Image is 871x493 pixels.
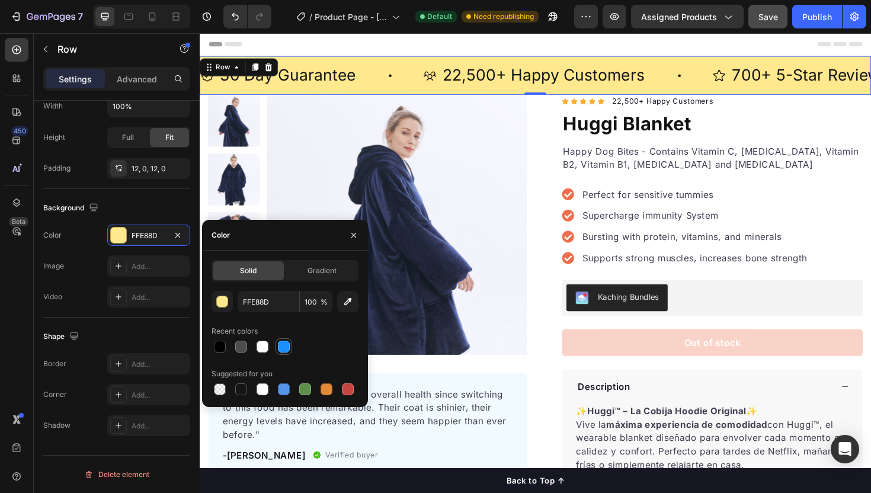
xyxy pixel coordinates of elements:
[43,163,71,174] div: Padding
[427,11,452,22] span: Default
[5,5,88,28] button: 7
[212,326,258,337] div: Recent colors
[43,230,62,241] div: Color
[257,33,471,56] p: 22,500+ Happy Customers
[132,359,187,370] div: Add...
[212,369,273,379] div: Suggested for you
[132,421,187,431] div: Add...
[321,297,328,308] span: %
[411,394,579,406] strong: Huggi™ – La Cobija Hoodie Original
[43,261,64,271] div: Image
[165,132,174,143] span: Fit
[385,118,701,146] p: Happy Dog Bites - Contains Vitamin C, [MEDICAL_DATA], Vitamin B2, Vitamin B1, [MEDICAL_DATA] and ...
[325,468,386,480] div: Back to Top ↑
[400,367,456,382] p: Description
[11,126,28,136] div: 450
[15,31,34,41] div: Row
[132,231,166,241] div: FFE88D
[43,420,71,431] div: Shadow
[43,101,63,111] div: Width
[24,440,112,454] p: -[PERSON_NAME]
[421,273,486,286] div: Kaching Bundles
[223,5,271,28] div: Undo/Redo
[24,375,331,432] p: "The transformation in my dog's overall health since switching to this food has been remarkable. ...
[563,33,729,56] p: 700+ 5-Star Reviews
[405,231,643,245] p: Supports strong muscles, increases bone strength
[641,11,717,23] span: Assigned Products
[43,329,81,345] div: Shape
[383,81,702,113] h1: Huggi Blanket
[108,95,190,117] input: Auto
[43,132,65,143] div: Height
[398,394,683,463] p: ✨ ✨ Vive la con Huggi™, el wearable blanket diseñado para envolver cada momento en calidez y conf...
[513,321,573,335] div: Out of stock
[309,11,312,23] span: /
[758,12,778,22] span: Save
[473,11,534,22] span: Need republishing
[405,164,643,178] p: Perfect for sensitive tummies
[792,5,842,28] button: Publish
[200,33,871,493] iframe: Design area
[78,9,83,24] p: 7
[383,313,702,342] button: Out of stock
[315,11,387,23] span: Product Page - [DATE] 20:36:21
[631,5,744,28] button: Assigned Products
[238,291,299,312] input: Eg: FFFFFF
[212,230,230,241] div: Color
[431,408,601,420] strong: máxima experiencia de comodidad
[388,266,495,294] button: Kaching Bundles
[43,465,190,484] button: Delete element
[9,217,28,226] div: Beta
[84,468,149,482] div: Delete element
[132,390,187,401] div: Add...
[405,209,643,223] p: Bursting with protein, vitamins, and minerals
[43,200,101,216] div: Background
[405,186,643,200] p: Supercharge immunity System
[308,265,337,276] span: Gradient
[43,292,62,302] div: Video
[133,441,189,453] p: Verified buyer
[132,292,187,303] div: Add...
[43,358,66,369] div: Border
[831,435,859,463] div: Open Intercom Messenger
[57,42,158,56] p: Row
[43,389,67,400] div: Corner
[117,73,157,85] p: Advanced
[240,265,257,276] span: Solid
[437,66,544,78] p: 22,500+ Happy Customers
[122,132,134,143] span: Full
[748,5,787,28] button: Save
[132,164,187,174] div: 12, 0, 12, 0
[59,73,92,85] p: Settings
[132,261,187,272] div: Add...
[802,11,832,23] div: Publish
[398,273,412,287] img: KachingBundles.png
